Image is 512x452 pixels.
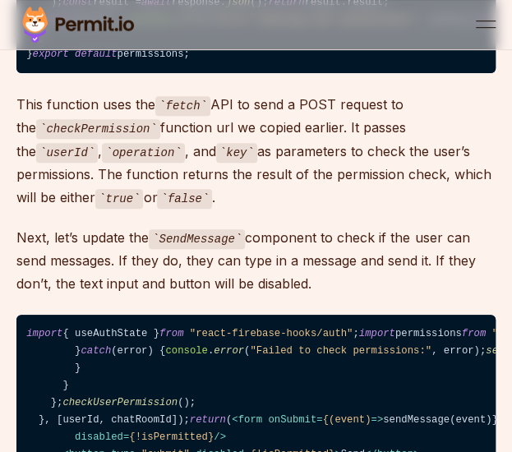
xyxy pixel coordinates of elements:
[268,414,316,426] span: onSubmit
[359,328,395,339] span: import
[159,328,183,339] span: from
[36,119,160,139] code: checkPermission
[62,397,178,408] span: checkUserPermission
[232,414,383,426] span: < = =>
[190,328,353,339] span: "react-firebase-hooks/auth"
[250,345,431,357] span: "Failed to check permissions:"
[165,345,207,357] span: console
[216,143,257,163] code: key
[36,143,98,163] code: userId
[16,3,140,46] img: Permit logo
[323,414,371,426] span: {(event)
[190,414,226,426] span: return
[157,189,212,209] code: false
[238,414,262,426] span: form
[75,431,123,443] span: disabled
[75,48,117,60] span: default
[16,226,496,296] p: Next, let’s update the component to check if the user can send messages. If they do, they can typ...
[102,143,184,163] code: operation
[476,15,496,35] button: open menu
[95,189,143,209] code: true
[149,229,245,249] code: SendMessage
[129,431,214,443] span: {!isPermitted}
[81,345,111,357] span: catch
[462,328,486,339] span: from
[214,345,244,357] span: error
[33,48,69,60] span: export
[26,328,62,339] span: import
[155,96,210,116] code: fetch
[16,93,496,210] p: This function uses the API to send a POST request to the function url we copied earlier. It passe...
